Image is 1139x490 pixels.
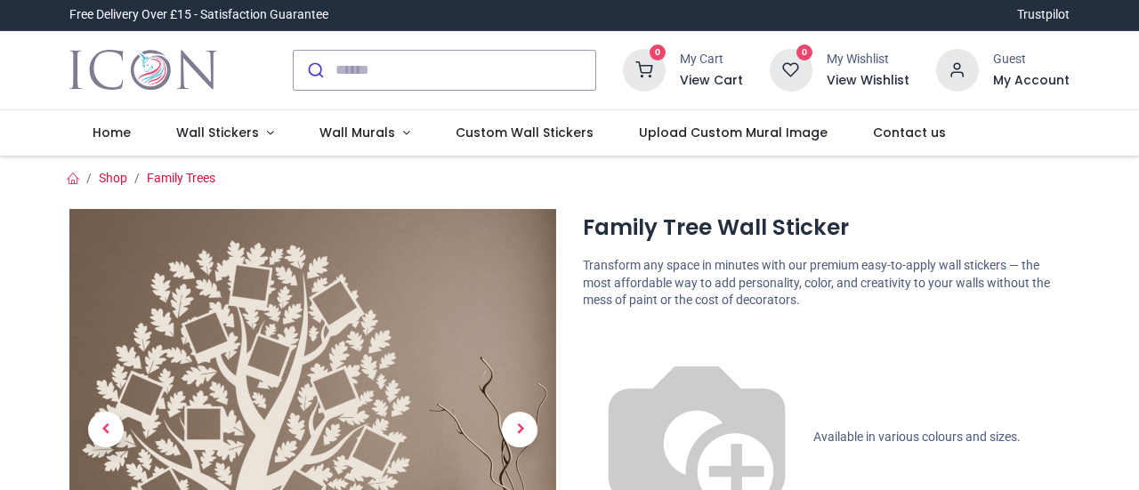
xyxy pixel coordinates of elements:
a: Family Trees [147,171,215,185]
h1: Family Tree Wall Sticker [583,213,1070,243]
a: Wall Stickers [154,110,297,157]
span: Available in various colours and sizes. [813,430,1021,444]
div: Free Delivery Over £15 - Satisfaction Guarantee [69,6,328,24]
span: Contact us [873,124,946,141]
sup: 0 [650,44,666,61]
a: Wall Murals [296,110,432,157]
span: Wall Murals [319,124,395,141]
p: Transform any space in minutes with our premium easy-to-apply wall stickers — the most affordable... [583,257,1070,309]
span: Wall Stickers [176,124,259,141]
a: 0 [623,61,666,76]
a: 0 [770,61,812,76]
span: Home [93,124,131,141]
div: My Cart [680,51,743,68]
div: My Wishlist [827,51,909,68]
span: Previous [88,412,124,447]
span: Upload Custom Mural Image [639,124,828,141]
a: Logo of Icon Wall Stickers [69,45,216,95]
sup: 0 [796,44,813,61]
a: View Wishlist [827,72,909,90]
span: Next [502,412,537,447]
a: My Account [993,72,1070,90]
a: Shop [99,171,127,185]
button: Submit [294,51,335,90]
a: Trustpilot [1017,6,1070,24]
a: View Cart [680,72,743,90]
img: Icon Wall Stickers [69,45,216,95]
span: Custom Wall Stickers [456,124,594,141]
div: Guest [993,51,1070,68]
